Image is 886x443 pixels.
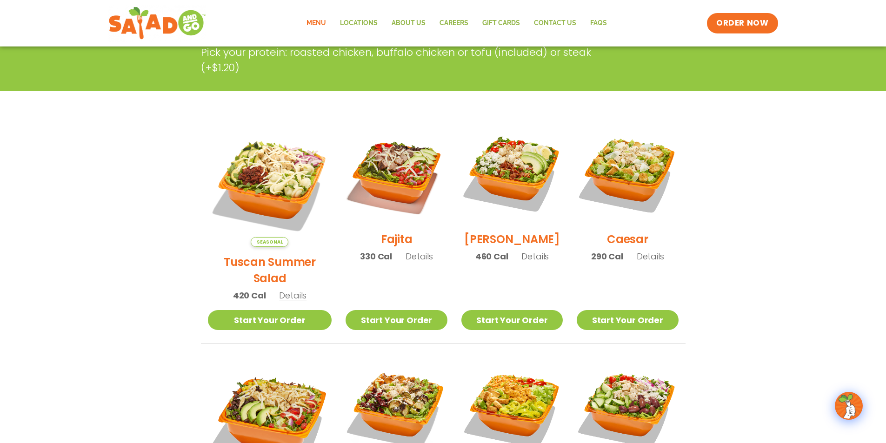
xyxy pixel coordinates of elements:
[521,251,549,262] span: Details
[251,237,288,247] span: Seasonal
[406,251,433,262] span: Details
[577,310,678,330] a: Start Your Order
[233,289,266,302] span: 420 Cal
[346,310,447,330] a: Start Your Order
[836,393,862,419] img: wpChatIcon
[433,13,475,34] a: Careers
[591,250,623,263] span: 290 Cal
[208,123,332,247] img: Product photo for Tuscan Summer Salad
[346,123,447,224] img: Product photo for Fajita Salad
[475,13,527,34] a: GIFT CARDS
[300,13,333,34] a: Menu
[208,254,332,286] h2: Tuscan Summer Salad
[208,310,332,330] a: Start Your Order
[201,45,615,75] p: Pick your protein: roasted chicken, buffalo chicken or tofu (included) or steak (+$1.20)
[108,5,207,42] img: new-SAG-logo-768×292
[464,231,560,247] h2: [PERSON_NAME]
[360,250,392,263] span: 330 Cal
[607,231,648,247] h2: Caesar
[637,251,664,262] span: Details
[300,13,614,34] nav: Menu
[583,13,614,34] a: FAQs
[527,13,583,34] a: Contact Us
[385,13,433,34] a: About Us
[333,13,385,34] a: Locations
[279,290,306,301] span: Details
[381,231,413,247] h2: Fajita
[577,123,678,224] img: Product photo for Caesar Salad
[716,18,768,29] span: ORDER NOW
[475,250,508,263] span: 460 Cal
[461,123,563,224] img: Product photo for Cobb Salad
[461,310,563,330] a: Start Your Order
[707,13,778,33] a: ORDER NOW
